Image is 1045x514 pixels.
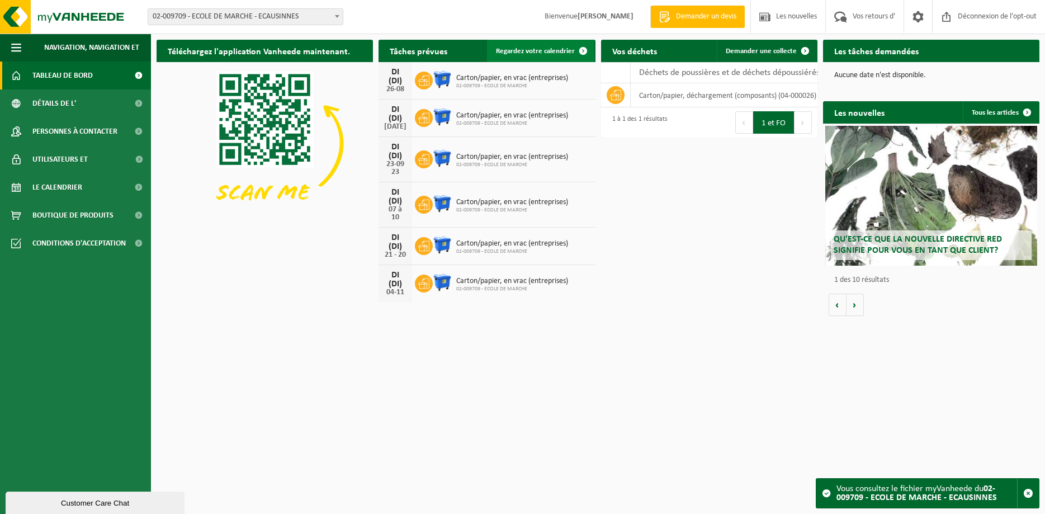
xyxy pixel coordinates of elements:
h2: Tâches prévues [379,40,458,62]
a: Demander une collecte [717,40,816,62]
span: Demander une collecte [726,48,797,55]
span: 02-009709 - ECOLE DE MARCHE - ECAUSINNES [148,8,343,25]
div: DI (DI) [384,68,406,86]
h2: Les nouvelles [823,101,896,123]
img: WB-1100-HPE-BE-01 [433,107,452,126]
a: Qu'est-ce que la nouvelle directive RED signifie pour vous en tant que client? [825,126,1038,266]
a: Regardez votre calendrier [487,40,594,62]
h2: Les tâches demandées [823,40,930,62]
a: Tous les articles [963,101,1038,124]
span: Déchets de poussières et de déchets dépoussiérés [639,68,820,77]
p: Aucune date n'est disponible. [834,72,1028,79]
div: DI (DI) [384,143,406,161]
button: Précédent [735,111,753,134]
span: 02-009709 - ECOLE DE MARCHE [456,162,568,168]
span: Personnes à contacter [32,117,117,145]
strong: [PERSON_NAME] [578,12,633,21]
span: Carton/papier, en vrac (entreprises) [456,153,568,162]
span: Carton/papier, en vrac (entreprises) [456,74,568,83]
img: WB-1100-HPE-BE-01 [433,70,452,89]
div: Vous consultez le fichier myVanheede du [836,479,1017,508]
div: DI (DI) [384,105,406,123]
span: 02-009709 - ECOLE DE MARCHE [456,207,568,214]
div: 21 - 20 [384,251,406,259]
span: Carton/papier, en vrac (entreprises) [456,111,568,120]
span: 02-009709 - ECOLE DE MARCHE [456,120,568,127]
div: [DATE] [384,123,406,131]
span: 02-009709 - ECOLE DE MARCHE [456,286,568,293]
span: 02-009709 - ECOLE DE MARCHE [456,83,568,89]
iframe: chat widget [6,489,187,514]
p: 1 des 10 résultats [834,276,1034,284]
button: Précédente [829,294,847,316]
a: Demander un devis [650,6,745,28]
img: WB-1100-HPE-BE-01 [433,149,452,168]
span: Navigation, navigation et navigation [32,34,151,62]
h2: Vos déchets [601,40,668,62]
td: carton/papier, déchargement (composants) (04-000026) [631,83,834,107]
div: DI (DI) [384,271,406,289]
img: Télécharger l'application VHEPlus [157,62,373,224]
span: Utilisateurs et utilisateurs [32,145,127,173]
span: Boutique de produits [32,201,114,229]
div: DI (DI) [384,188,406,206]
img: WB-1100-HPE-BE-01 [433,235,452,254]
span: Demander un devis [673,11,739,22]
div: DI (DI) [384,233,406,251]
div: 1 à 1 des 1 résultats [607,110,668,135]
button: 1 et FO [753,111,795,134]
button: Prochaine étape après [795,111,812,134]
span: Carton/papier, en vrac (entreprises) [456,239,568,248]
span: Carton/papier, en vrac (entreprises) [456,277,568,286]
span: Détails de l' [32,89,76,117]
span: 02-009709 - ECOLE DE MARCHE - ECAUSINNES [148,9,343,25]
div: 23-09 23 [384,161,406,176]
span: Conditions d'acceptation [32,229,126,257]
div: 07 à 10 [384,206,406,221]
button: Prochaine étape [847,294,864,316]
span: Carton/papier, en vrac (entreprises) [456,198,568,207]
div: 04-11 [384,289,406,296]
span: Regardez votre calendrier [496,48,575,55]
img: WB-1100-HPE-BE-01 [433,273,452,292]
span: Qu'est-ce que la nouvelle directive RED signifie pour vous en tant que client? [834,235,1002,254]
span: Le calendrier [32,173,82,201]
span: 02-009709 - ECOLE DE MARCHE [456,248,568,255]
img: WB-1100-HPE-BE-01 [433,194,452,213]
div: 26-08 [384,86,406,93]
h2: Téléchargez l'application Vanheede maintenant. [157,40,361,62]
strong: 02-009709 - ECOLE DE MARCHE - ECAUSINNES [836,484,997,502]
span: Tableau de bord [32,62,93,89]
